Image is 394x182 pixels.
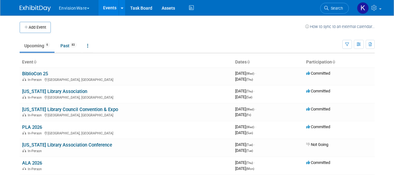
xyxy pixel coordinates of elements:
span: (Fri) [246,113,251,117]
span: (Wed) [246,108,254,111]
a: Sort by Event Name [33,59,36,64]
span: [DATE] [235,77,253,82]
span: [DATE] [235,142,255,147]
span: (Wed) [246,125,254,129]
a: How to sync to an external calendar... [305,24,375,29]
img: In-Person Event [22,78,26,81]
img: Kathryn Spier-Miller [357,2,369,14]
span: [DATE] [235,95,252,99]
a: ALA 2026 [22,160,42,166]
img: In-Person Event [22,113,26,116]
span: In-Person [28,167,44,171]
span: Committed [306,160,330,165]
a: Search [320,3,349,14]
button: Add Event [20,22,51,33]
a: BiblioCon 25 [22,71,48,77]
span: [DATE] [235,89,255,93]
span: [DATE] [235,160,255,165]
span: Committed [306,89,330,93]
span: Committed [306,71,330,76]
span: (Thu) [246,161,253,165]
div: [GEOGRAPHIC_DATA], [GEOGRAPHIC_DATA] [22,130,230,135]
span: [DATE] [235,107,256,111]
span: [DATE] [235,124,256,129]
th: Participation [304,57,375,68]
span: Not Going [306,142,328,147]
a: Sort by Start Date [247,59,250,64]
th: Dates [233,57,304,68]
img: ExhibitDay [20,5,51,12]
div: [GEOGRAPHIC_DATA], [GEOGRAPHIC_DATA] [22,77,230,82]
span: In-Person [28,78,44,82]
span: [DATE] [235,166,254,171]
a: Upcoming6 [20,40,55,52]
span: (Tue) [246,143,253,147]
span: In-Person [28,96,44,100]
a: PLA 2026 [22,124,42,130]
a: [US_STATE] Library Council Convention & Expo [22,107,118,112]
img: In-Person Event [22,149,26,152]
span: 6 [45,43,50,47]
span: (Thu) [246,90,253,93]
span: Committed [306,107,330,111]
th: Event [20,57,233,68]
span: Search [329,6,343,11]
span: [DATE] [235,71,256,76]
span: (Wed) [246,72,254,75]
span: - [254,89,255,93]
a: [US_STATE] Library Association Conference [22,142,112,148]
a: Past83 [56,40,81,52]
span: 83 [70,43,77,47]
span: In-Person [28,131,44,135]
span: In-Person [28,149,44,153]
span: (Tue) [246,149,253,152]
a: Sort by Participation Type [332,59,335,64]
span: (Thu) [246,78,253,81]
span: [DATE] [235,112,251,117]
span: - [254,160,255,165]
img: In-Person Event [22,96,26,99]
span: - [255,71,256,76]
span: - [255,107,256,111]
img: In-Person Event [22,131,26,134]
span: (Sat) [246,96,252,99]
span: [DATE] [235,148,253,153]
a: [US_STATE] Library Association [22,89,87,94]
span: - [255,124,256,129]
div: [GEOGRAPHIC_DATA], [GEOGRAPHIC_DATA] [22,112,230,117]
span: Committed [306,124,330,129]
span: [DATE] [235,130,253,135]
span: (Mon) [246,167,254,170]
div: [GEOGRAPHIC_DATA], [GEOGRAPHIC_DATA] [22,95,230,100]
span: - [254,142,255,147]
span: (Sun) [246,131,253,135]
img: In-Person Event [22,167,26,170]
span: In-Person [28,113,44,117]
